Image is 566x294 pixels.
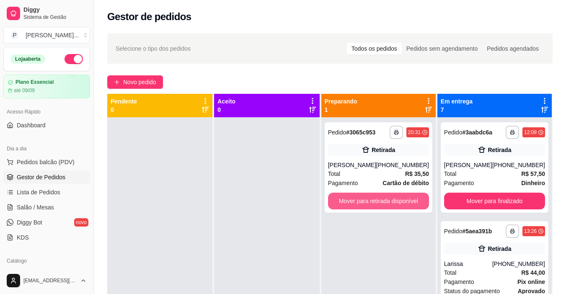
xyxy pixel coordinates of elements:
span: Total [444,268,457,277]
button: Alterar Status [65,54,83,64]
p: Preparando [325,97,357,106]
a: Plano Essencialaté 09/09 [3,75,90,98]
div: Acesso Rápido [3,105,90,119]
a: Salão / Mesas [3,201,90,214]
strong: Cartão de débito [383,180,429,186]
button: Pedidos balcão (PDV) [3,155,90,169]
h2: Gestor de pedidos [107,10,191,23]
a: KDS [3,231,90,244]
span: Selecione o tipo dos pedidos [116,44,191,53]
article: Plano Essencial [16,79,54,85]
a: Diggy Botnovo [3,216,90,229]
strong: # 5aea391b [462,228,492,235]
p: Em entrega [441,97,473,106]
button: Novo pedido [107,75,163,89]
span: Diggy Bot [17,218,42,227]
div: Loja aberta [10,54,45,64]
span: Sistema de Gestão [23,14,87,21]
p: 0 [111,106,137,114]
a: Dashboard [3,119,90,132]
span: Salão / Mesas [17,203,54,211]
span: KDS [17,233,29,242]
span: Gestor de Pedidos [17,173,65,181]
span: Pedido [444,129,463,136]
span: plus [114,79,120,85]
strong: # 3aabdc6a [462,129,492,136]
div: [PERSON_NAME] ... [26,31,79,39]
p: 1 [325,106,357,114]
div: [PERSON_NAME] [444,161,492,169]
p: 0 [217,106,235,114]
span: Total [444,169,457,178]
button: Mover para retirada disponível [328,193,429,209]
span: Total [328,169,341,178]
span: Novo pedido [123,77,156,87]
div: Todos os pedidos [347,43,402,54]
div: 13:26 [524,228,537,235]
div: Retirada [488,245,511,253]
span: Pagamento [328,178,358,188]
p: Pendente [111,97,137,106]
span: [EMAIL_ADDRESS][DOMAIN_NAME] [23,277,77,284]
div: Retirada [372,146,395,154]
div: Catálogo [3,254,90,268]
span: Pedido [444,228,463,235]
span: Pedido [328,129,346,136]
div: Larissa [444,260,492,268]
button: Mover para finalizado [444,193,545,209]
div: 12:09 [524,129,537,136]
a: DiggySistema de Gestão [3,3,90,23]
strong: R$ 57,50 [521,170,545,177]
a: Lista de Pedidos [3,186,90,199]
strong: Pix online [517,279,545,285]
span: Pagamento [444,178,474,188]
button: Select a team [3,27,90,44]
strong: Dinheiro [521,180,545,186]
span: Pedidos balcão (PDV) [17,158,75,166]
div: Pedidos sem agendamento [402,43,482,54]
span: P [10,31,19,39]
a: Gestor de Pedidos [3,170,90,184]
article: até 09/09 [14,87,35,94]
div: [PERSON_NAME] [328,161,376,169]
strong: R$ 44,00 [521,269,545,276]
div: [PHONE_NUMBER] [492,161,545,169]
button: [EMAIL_ADDRESS][DOMAIN_NAME] [3,271,90,291]
strong: # 3065c953 [346,129,375,136]
div: [PHONE_NUMBER] [492,260,545,268]
div: Dia a dia [3,142,90,155]
div: 20:31 [408,129,421,136]
span: Dashboard [17,121,46,129]
strong: R$ 35,50 [405,170,429,177]
span: Pagamento [444,277,474,286]
div: [PHONE_NUMBER] [376,161,429,169]
p: 7 [441,106,473,114]
p: Aceito [217,97,235,106]
span: Lista de Pedidos [17,188,60,196]
div: Retirada [488,146,511,154]
div: Pedidos agendados [482,43,543,54]
span: Diggy [23,6,87,14]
